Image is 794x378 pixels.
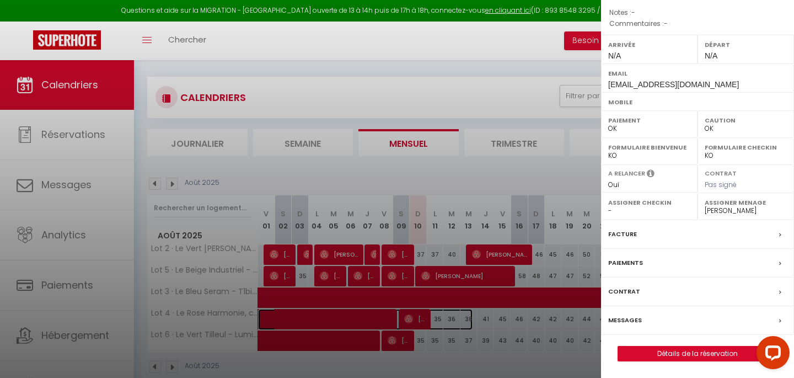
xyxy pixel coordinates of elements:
label: Contrat [705,169,737,176]
a: Détails de la réservation [618,347,777,361]
label: Email [608,68,787,79]
label: Assigner Menage [705,197,787,208]
label: Départ [705,39,787,50]
label: Arrivée [608,39,690,50]
span: N/A [608,51,621,60]
p: Notes : [609,7,786,18]
label: Facture [608,228,637,240]
label: Messages [608,315,642,326]
label: Mobile [608,97,787,108]
label: Assigner Checkin [608,197,690,208]
span: - [664,19,668,28]
label: Paiement [608,115,690,126]
label: A relancer [608,169,645,178]
label: Contrat [608,286,640,297]
label: Formulaire Bienvenue [608,142,690,153]
span: Pas signé [705,180,737,189]
label: Paiements [608,257,643,269]
span: N/A [705,51,717,60]
span: - [631,8,635,17]
span: [EMAIL_ADDRESS][DOMAIN_NAME] [608,80,739,89]
i: Sélectionner OUI si vous souhaiter envoyer les séquences de messages post-checkout [647,169,654,181]
label: Formulaire Checkin [705,142,787,153]
button: Détails de la réservation [618,346,777,361]
label: Caution [705,115,787,126]
p: Commentaires : [609,18,786,29]
iframe: LiveChat chat widget [748,332,794,378]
